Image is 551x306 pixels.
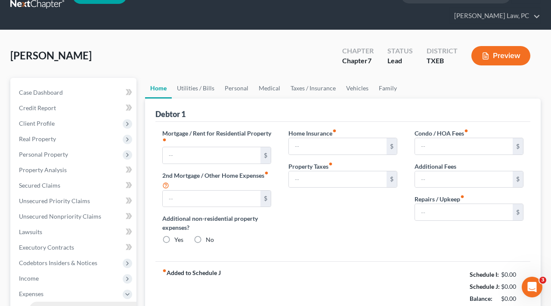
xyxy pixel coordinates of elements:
[501,294,524,303] div: $0.00
[415,204,513,220] input: --
[415,195,464,204] label: Repairs / Upkeep
[387,138,397,155] div: $
[19,244,74,251] span: Executory Contracts
[470,271,499,278] strong: Schedule I:
[415,171,513,188] input: --
[427,56,458,66] div: TXEB
[19,104,56,111] span: Credit Report
[332,129,337,133] i: fiber_manual_record
[415,162,456,171] label: Additional Fees
[162,269,167,273] i: fiber_manual_record
[415,129,468,138] label: Condo / HOA Fees
[264,171,269,175] i: fiber_manual_record
[174,235,183,244] label: Yes
[260,147,271,164] div: $
[289,138,387,155] input: --
[19,275,39,282] span: Income
[172,78,220,99] a: Utilities / Bills
[289,171,387,188] input: --
[254,78,285,99] a: Medical
[163,191,260,207] input: --
[260,191,271,207] div: $
[342,46,374,56] div: Chapter
[12,193,136,209] a: Unsecured Priority Claims
[387,46,413,56] div: Status
[19,213,101,220] span: Unsecured Nonpriority Claims
[12,100,136,116] a: Credit Report
[501,270,524,279] div: $0.00
[341,78,374,99] a: Vehicles
[387,171,397,188] div: $
[19,290,43,297] span: Expenses
[12,178,136,193] a: Secured Claims
[415,138,513,155] input: --
[19,151,68,158] span: Personal Property
[427,46,458,56] div: District
[12,162,136,178] a: Property Analysis
[501,282,524,291] div: $0.00
[19,197,90,204] span: Unsecured Priority Claims
[145,78,172,99] a: Home
[155,109,186,119] div: Debtor 1
[539,277,546,284] span: 3
[19,228,42,235] span: Lawsuits
[368,56,371,65] span: 7
[10,49,92,62] span: [PERSON_NAME]
[464,129,468,133] i: fiber_manual_record
[19,259,97,266] span: Codebtors Insiders & Notices
[19,182,60,189] span: Secured Claims
[19,135,56,142] span: Real Property
[522,277,542,297] iframe: Intercom live chat
[12,85,136,100] a: Case Dashboard
[163,147,260,164] input: --
[328,162,333,166] i: fiber_manual_record
[513,171,523,188] div: $
[220,78,254,99] a: Personal
[162,171,271,190] label: 2nd Mortgage / Other Home Expenses
[460,195,464,199] i: fiber_manual_record
[19,120,55,127] span: Client Profile
[19,89,63,96] span: Case Dashboard
[162,214,271,232] label: Additional non-residential property expenses?
[342,56,374,66] div: Chapter
[470,283,500,290] strong: Schedule J:
[288,162,333,171] label: Property Taxes
[162,269,221,305] strong: Added to Schedule J
[206,235,214,244] label: No
[19,166,67,173] span: Property Analysis
[513,138,523,155] div: $
[12,240,136,255] a: Executory Contracts
[450,8,540,24] a: [PERSON_NAME] Law, PC
[387,56,413,66] div: Lead
[288,129,337,138] label: Home Insurance
[285,78,341,99] a: Taxes / Insurance
[471,46,530,65] button: Preview
[162,138,167,142] i: fiber_manual_record
[12,209,136,224] a: Unsecured Nonpriority Claims
[162,129,271,147] label: Mortgage / Rent for Residential Property
[12,224,136,240] a: Lawsuits
[374,78,402,99] a: Family
[470,295,492,302] strong: Balance:
[513,204,523,220] div: $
